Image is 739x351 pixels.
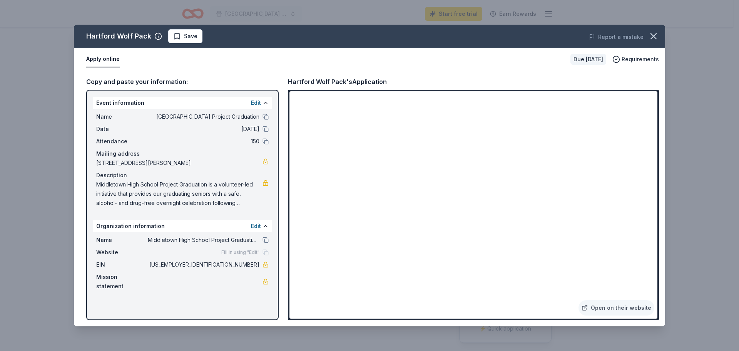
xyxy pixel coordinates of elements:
[251,222,261,231] button: Edit
[622,55,659,64] span: Requirements
[96,260,148,269] span: EIN
[86,77,279,87] div: Copy and paste your information:
[148,112,259,121] span: [GEOGRAPHIC_DATA] Project Graduation
[86,51,120,67] button: Apply online
[148,235,259,245] span: Middletown High School Project Graduation Inc
[86,30,151,42] div: Hartford Wolf Pack
[184,32,197,41] span: Save
[168,29,202,43] button: Save
[96,112,148,121] span: Name
[96,180,262,208] span: Middletown High School Project Graduation is a volunteer-led initiative that provides our graduat...
[96,158,262,168] span: [STREET_ADDRESS][PERSON_NAME]
[221,249,259,255] span: Fill in using "Edit"
[570,54,606,65] div: Due [DATE]
[612,55,659,64] button: Requirements
[96,124,148,134] span: Date
[96,235,148,245] span: Name
[578,300,654,316] a: Open on their website
[148,124,259,134] span: [DATE]
[93,220,272,232] div: Organization information
[288,77,387,87] div: Hartford Wolf Pack's Application
[96,272,148,291] span: Mission statement
[589,32,644,42] button: Report a mistake
[148,137,259,146] span: 150
[148,260,259,269] span: [US_EMPLOYER_IDENTIFICATION_NUMBER]
[96,171,269,180] div: Description
[93,97,272,109] div: Event information
[96,137,148,146] span: Attendance
[96,248,148,257] span: Website
[96,149,269,158] div: Mailing address
[251,98,261,107] button: Edit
